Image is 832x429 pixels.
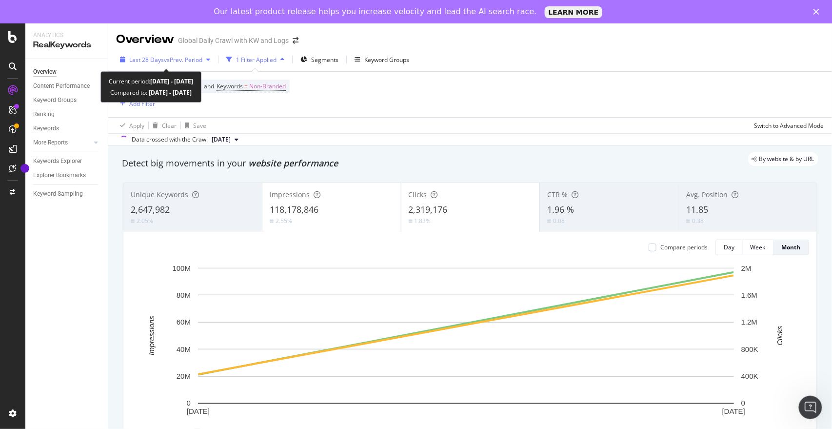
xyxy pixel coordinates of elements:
span: Clicks [409,190,427,199]
div: Close [813,9,823,15]
button: Switch to Advanced Mode [751,118,824,133]
div: arrow-right-arrow-left [293,37,298,44]
span: Avg. Position [686,190,728,199]
text: 1.2M [741,318,757,327]
button: Month [774,240,809,255]
div: 1 Filter Applied [236,56,277,64]
iframe: Intercom live chat [799,396,822,419]
text: 80M [177,291,191,299]
button: Last 28 DaysvsPrev. Period [116,52,214,67]
span: 2025 Aug. 22nd [212,135,231,144]
div: Overview [33,67,57,77]
text: 400K [741,372,758,380]
button: Day [715,240,743,255]
span: Last 28 Days [129,56,164,64]
text: 20M [177,372,191,380]
img: Equal [547,220,551,223]
div: Keywords Explorer [33,156,82,166]
span: By website & by URL [759,156,814,162]
a: More Reports [33,138,91,148]
button: Clear [149,118,177,133]
div: Tooltip anchor [20,164,29,173]
text: [DATE] [722,408,745,416]
div: 1.83% [415,217,431,225]
div: Day [724,243,734,251]
span: vs Prev. Period [164,56,202,64]
a: Keywords Explorer [33,156,101,166]
button: Add Filter [116,98,155,109]
span: Segments [311,56,338,64]
a: Keywords [33,123,101,134]
text: 100M [172,264,191,272]
div: legacy label [748,152,818,166]
div: 2.05% [137,217,153,225]
text: 800K [741,345,758,353]
img: Equal [686,220,690,223]
div: Week [751,243,766,251]
text: 0 [187,399,191,408]
button: Week [743,240,774,255]
span: 2,319,176 [409,204,448,215]
a: Keyword Sampling [33,189,101,199]
div: Overview [116,31,174,48]
text: 1.6M [741,291,757,299]
div: Our latest product release helps you increase velocity and lead the AI search race. [214,7,537,17]
a: Overview [33,67,101,77]
span: Impressions [270,190,310,199]
span: CTR % [547,190,568,199]
div: Ranking [33,109,55,120]
button: Save [181,118,206,133]
a: LEARN MORE [545,6,603,18]
button: [DATE] [208,134,242,145]
img: Equal [409,220,413,223]
div: Switch to Advanced Mode [754,122,824,130]
a: Keyword Groups [33,95,101,105]
button: Keyword Groups [351,52,413,67]
text: 0 [741,399,745,408]
div: Explorer Bookmarks [33,170,86,181]
b: [DATE] - [DATE] [147,88,192,97]
a: Explorer Bookmarks [33,170,101,181]
a: Content Performance [33,81,101,91]
a: Ranking [33,109,101,120]
span: Keywords [217,82,243,90]
div: Analytics [33,31,100,40]
span: 118,178,846 [270,204,318,215]
span: 11.85 [686,204,708,215]
div: Compare periods [660,243,708,251]
span: 1.96 % [547,204,574,215]
div: Apply [129,122,144,130]
span: = [244,82,248,90]
img: Equal [270,220,274,223]
text: 40M [177,345,191,353]
text: Impressions [147,316,156,355]
div: Save [193,122,206,130]
div: Content Performance [33,81,90,91]
span: and [204,82,214,90]
div: Global Daily Crawl with KW and Logs [178,36,289,45]
span: 2,647,982 [131,204,170,215]
div: Clear [162,122,177,130]
div: Keyword Groups [33,95,77,105]
span: Unique Keywords [131,190,188,199]
div: Keyword Sampling [33,189,83,199]
text: 2M [741,264,752,272]
div: 2.55% [276,217,292,225]
div: Month [782,243,801,251]
img: Equal [131,220,135,223]
div: RealKeywords [33,40,100,51]
text: [DATE] [187,408,210,416]
div: Current period: [109,76,193,87]
div: Keywords [33,123,59,134]
button: Apply [116,118,144,133]
b: [DATE] - [DATE] [150,77,193,85]
div: Add Filter [129,100,155,108]
text: 60M [177,318,191,327]
div: Compared to: [110,87,192,98]
div: 0.08 [553,217,565,225]
span: Non-Branded [249,80,286,93]
text: Clicks [775,326,784,345]
div: Keyword Groups [364,56,409,64]
button: Segments [297,52,342,67]
div: More Reports [33,138,68,148]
